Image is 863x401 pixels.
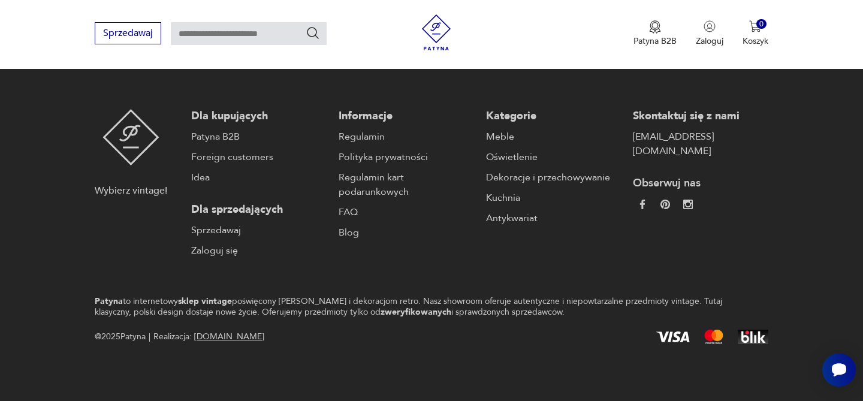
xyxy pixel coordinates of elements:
[418,14,454,50] img: Patyna - sklep z meblami i dekoracjami vintage
[191,170,327,185] a: Idea
[191,129,327,144] a: Patyna B2B
[191,223,327,237] a: Sprzedawaj
[486,191,621,205] a: Kuchnia
[633,176,768,191] p: Obserwuj nas
[738,330,768,344] img: BLIK
[178,296,232,307] strong: sklep vintage
[339,225,474,240] a: Blog
[153,330,264,344] span: Realizacja:
[486,109,621,123] p: Kategorie
[633,129,768,158] a: [EMAIL_ADDRESS][DOMAIN_NAME]
[95,330,146,344] span: @ 2025 Patyna
[102,109,159,165] img: Patyna - sklep z meblami i dekoracjami vintage
[656,331,690,342] img: Visa
[649,20,661,34] img: Ikona medalu
[704,330,723,344] img: Mastercard
[633,20,677,47] button: Patyna B2B
[638,200,647,209] img: da9060093f698e4c3cedc1453eec5031.webp
[191,109,327,123] p: Dla kupujących
[95,183,167,198] p: Wybierz vintage!
[743,35,768,47] p: Koszyk
[486,129,621,144] a: Meble
[95,296,726,318] p: to internetowy poświęcony [PERSON_NAME] i dekoracjom retro. Nasz showroom oferuje autentyczne i n...
[822,353,856,387] iframe: Smartsupp widget button
[743,20,768,47] button: 0Koszyk
[191,203,327,217] p: Dla sprzedających
[191,150,327,164] a: Foreign customers
[696,20,723,47] button: Zaloguj
[95,296,123,307] strong: Patyna
[683,200,693,209] img: c2fd9cf7f39615d9d6839a72ae8e59e5.webp
[633,109,768,123] p: Skontaktuj się z nami
[95,30,161,38] a: Sprzedawaj
[149,330,150,344] div: |
[749,20,761,32] img: Ikona koszyka
[306,26,320,40] button: Szukaj
[191,243,327,258] a: Zaloguj się
[194,331,264,342] a: [DOMAIN_NAME]
[339,205,474,219] a: FAQ
[339,150,474,164] a: Polityka prywatności
[660,200,670,209] img: 37d27d81a828e637adc9f9cb2e3d3a8a.webp
[696,35,723,47] p: Zaloguj
[339,129,474,144] a: Regulamin
[381,306,451,318] strong: zweryfikowanych
[756,19,767,29] div: 0
[339,109,474,123] p: Informacje
[339,170,474,199] a: Regulamin kart podarunkowych
[486,170,621,185] a: Dekoracje i przechowywanie
[704,20,716,32] img: Ikonka użytkownika
[95,22,161,44] button: Sprzedawaj
[486,150,621,164] a: Oświetlenie
[633,20,677,47] a: Ikona medaluPatyna B2B
[486,211,621,225] a: Antykwariat
[633,35,677,47] p: Patyna B2B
